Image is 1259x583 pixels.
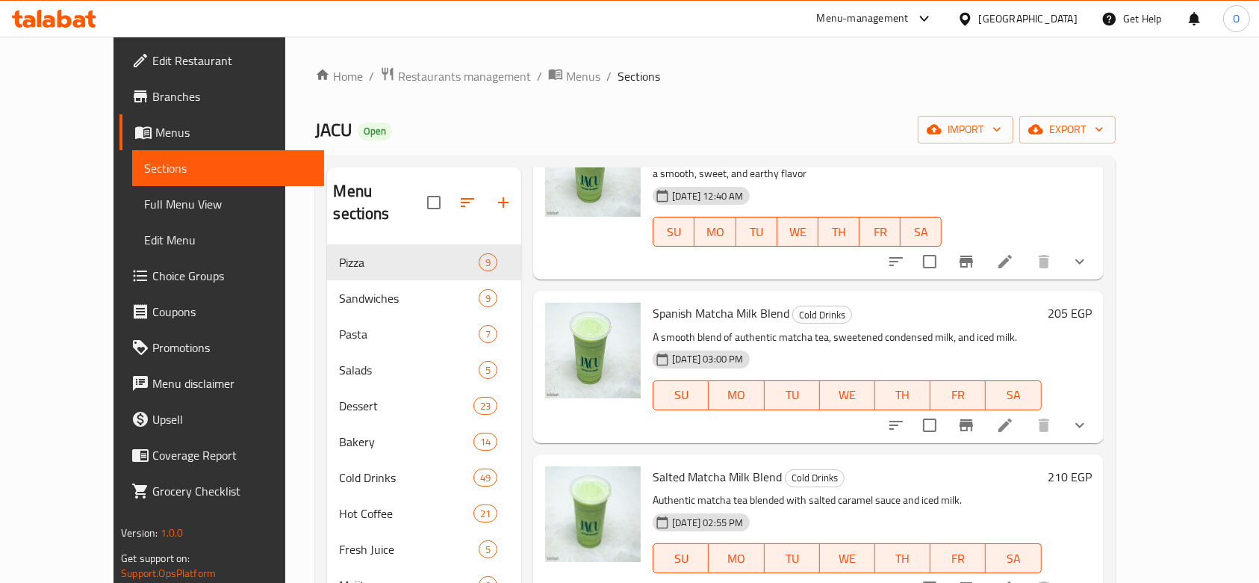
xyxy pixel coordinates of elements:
div: items [473,433,497,451]
div: items [473,397,497,415]
span: TH [824,221,854,243]
a: Home [315,67,363,85]
button: SA [986,380,1041,410]
a: Upsell [119,401,324,437]
span: Promotions [152,339,312,357]
span: SA [907,221,936,243]
div: Pasta7 [327,316,521,352]
span: TU [742,221,771,243]
span: 5 [479,363,497,377]
span: 21 [474,507,497,521]
span: TH [881,548,924,570]
button: WE [820,380,875,410]
span: Sections [144,159,312,177]
span: Open [358,125,392,138]
button: sort-choices [878,244,914,280]
button: delete [1026,407,1062,443]
span: Dessert [339,397,473,415]
button: Branch-specific-item [948,244,984,280]
button: WE [820,543,875,573]
div: Pasta [339,325,479,343]
a: Menus [548,67,600,86]
span: TU [771,384,814,406]
h2: Menu sections [333,180,427,225]
span: Grocery Checklist [152,482,312,500]
div: Fresh Juice5 [327,531,521,567]
a: Edit menu item [996,416,1014,434]
a: Coverage Report [119,437,324,473]
span: FR [936,548,980,570]
span: Menus [155,123,312,141]
span: Restaurants management [398,67,531,85]
button: SA [986,543,1041,573]
span: Coverage Report [152,446,312,464]
li: / [537,67,542,85]
button: TU [736,217,777,247]
span: 49 [474,471,497,485]
span: WE [826,384,869,406]
a: Full Menu View [132,186,324,222]
button: MO [694,217,736,247]
span: Salted Matcha Milk Blend [653,466,782,488]
a: Support.OpsPlatform [121,564,216,583]
span: Branches [152,87,312,105]
img: Salted Matcha Milk Blend [545,466,641,562]
button: show more [1062,407,1098,443]
span: TU [771,548,814,570]
span: MO [715,548,758,570]
p: Authentic matcha tea blended with salted caramel sauce and iced milk. [653,491,1041,510]
div: items [479,540,497,558]
span: SU [659,384,703,406]
span: Menus [566,67,600,85]
button: show more [1062,244,1098,280]
button: TU [765,380,820,410]
button: FR [930,380,986,410]
span: [DATE] 02:55 PM [666,516,749,530]
a: Restaurants management [380,67,531,86]
li: / [606,67,612,85]
div: Salads5 [327,352,521,388]
span: MO [715,384,758,406]
span: [DATE] 12:40 AM [666,189,749,203]
button: TH [875,543,930,573]
button: SA [901,217,942,247]
span: 5 [479,543,497,557]
span: Get support on: [121,549,190,568]
button: TU [765,543,820,573]
div: items [473,505,497,522]
span: Upsell [152,410,312,428]
li: / [369,67,374,85]
span: Bakery [339,433,473,451]
div: items [479,361,497,379]
span: 9 [479,256,497,270]
h6: 210 EGP [1048,466,1092,487]
span: 23 [474,399,497,413]
button: SU [653,217,694,247]
span: FR [865,221,895,243]
div: Cold Drinks [339,469,473,487]
div: items [479,289,497,307]
svg: Show Choices [1071,253,1089,271]
span: Cold Drinks [786,469,844,487]
span: SA [992,548,1035,570]
span: 14 [474,435,497,449]
span: [DATE] 03:00 PM [666,352,749,366]
button: WE [777,217,818,247]
div: Cold Drinks [785,469,845,487]
a: Grocery Checklist [119,473,324,509]
svg: Show Choices [1071,416,1089,434]
span: Menu disclaimer [152,374,312,392]
div: Menu-management [817,10,909,28]
span: Salads [339,361,479,379]
a: Branches [119,78,324,114]
span: Cold Drinks [793,306,851,324]
button: MO [709,543,764,573]
span: 9 [479,291,497,306]
span: JACU [315,113,352,146]
span: Sort sections [450,185,485,220]
span: Pizza [339,253,479,271]
span: Spanish Matcha Milk Blend [653,302,789,324]
div: Sandwiches [339,289,479,307]
a: Edit menu item [996,253,1014,271]
span: Select to update [914,246,945,277]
